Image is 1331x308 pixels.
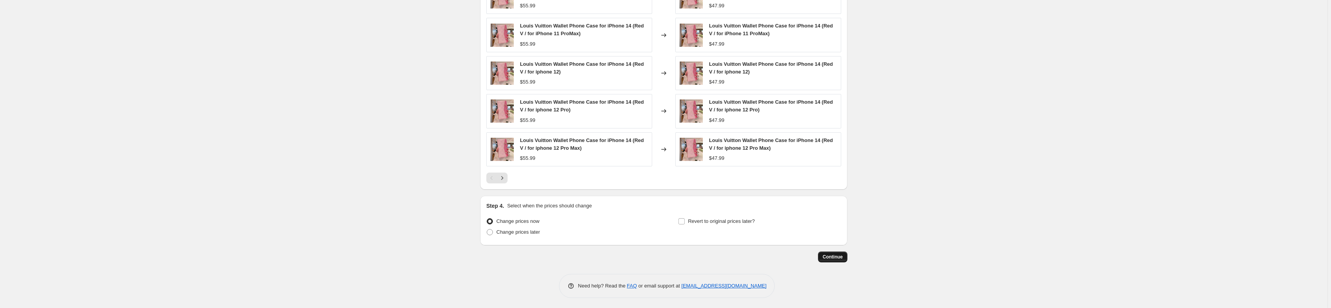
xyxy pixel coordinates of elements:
img: tunde-store-louis-vuitton-wallet-phone-case-for-iphone-14-1173490637_80x.jpg [680,99,703,123]
span: Louis Vuitton Wallet Phone Case for iPhone 14 (Red V / for iphone 12) [520,61,644,75]
img: tunde-store-louis-vuitton-wallet-phone-case-for-iphone-14-1173490637_80x.jpg [491,24,514,47]
div: $47.99 [709,116,724,124]
span: Need help? Read the [578,283,627,289]
span: Louis Vuitton Wallet Phone Case for iPhone 14 (Red V / for iphone 12 Pro Max) [709,137,833,151]
img: tunde-store-louis-vuitton-wallet-phone-case-for-iphone-14-1173490637_80x.jpg [680,138,703,161]
button: Next [497,173,508,183]
img: tunde-store-louis-vuitton-wallet-phone-case-for-iphone-14-1173490637_80x.jpg [491,62,514,85]
button: Continue [818,252,847,262]
img: tunde-store-louis-vuitton-wallet-phone-case-for-iphone-14-1173490637_80x.jpg [680,62,703,85]
span: Change prices later [496,229,540,235]
div: $55.99 [520,2,535,10]
div: $55.99 [520,116,535,124]
img: tunde-store-louis-vuitton-wallet-phone-case-for-iphone-14-1173490637_80x.jpg [491,99,514,123]
span: Louis Vuitton Wallet Phone Case for iPhone 14 (Red V / for iPhone 11 ProMax) [709,23,833,36]
div: $47.99 [709,40,724,48]
span: Louis Vuitton Wallet Phone Case for iPhone 14 (Red V / for iphone 12 Pro Max) [520,137,644,151]
span: Change prices now [496,218,539,224]
p: Select when the prices should change [507,202,592,210]
h2: Step 4. [486,202,504,210]
div: $47.99 [709,2,724,10]
div: $55.99 [520,78,535,86]
span: Revert to original prices later? [688,218,755,224]
span: Louis Vuitton Wallet Phone Case for iPhone 14 (Red V / for iPhone 11 ProMax) [520,23,644,36]
a: FAQ [627,283,637,289]
nav: Pagination [486,173,508,183]
span: Louis Vuitton Wallet Phone Case for iPhone 14 (Red V / for iphone 12 Pro) [520,99,644,113]
span: or email support at [637,283,682,289]
div: $47.99 [709,154,724,162]
a: [EMAIL_ADDRESS][DOMAIN_NAME] [682,283,767,289]
img: tunde-store-louis-vuitton-wallet-phone-case-for-iphone-14-1173490637_80x.jpg [680,24,703,47]
span: Louis Vuitton Wallet Phone Case for iPhone 14 (Red V / for iphone 12 Pro) [709,99,833,113]
span: Louis Vuitton Wallet Phone Case for iPhone 14 (Red V / for iphone 12) [709,61,833,75]
div: $55.99 [520,40,535,48]
div: $47.99 [709,78,724,86]
div: $55.99 [520,154,535,162]
img: tunde-store-louis-vuitton-wallet-phone-case-for-iphone-14-1173490637_80x.jpg [491,138,514,161]
span: Continue [823,254,843,260]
